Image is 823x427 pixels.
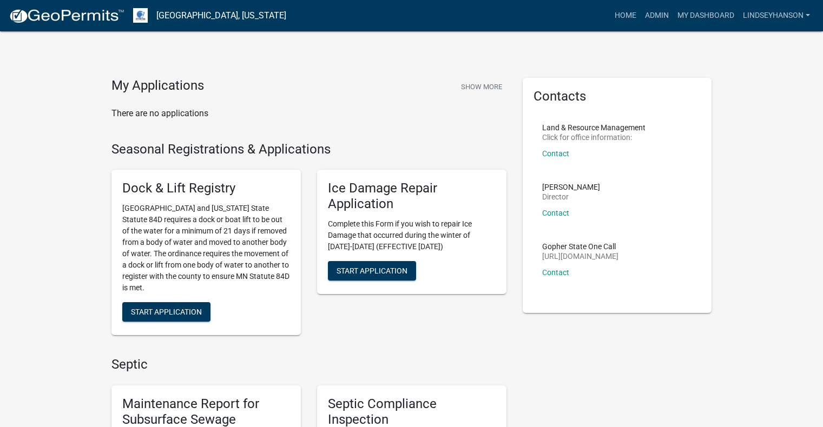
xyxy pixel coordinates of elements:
img: Otter Tail County, Minnesota [133,8,148,23]
a: Contact [542,268,569,277]
p: [PERSON_NAME] [542,183,600,191]
p: [URL][DOMAIN_NAME] [542,252,618,260]
h5: Dock & Lift Registry [122,181,290,196]
h4: My Applications [111,78,204,94]
button: Show More [457,78,506,96]
span: Start Application [131,308,202,316]
p: Land & Resource Management [542,124,646,131]
a: [GEOGRAPHIC_DATA], [US_STATE] [156,6,286,25]
p: Gopher State One Call [542,243,618,250]
a: Admin [641,5,673,26]
h4: Septic [111,357,506,372]
p: Complete this Form if you wish to repair Ice Damage that occurred during the winter of [DATE]-[DA... [328,218,496,252]
p: Director [542,193,600,201]
h5: Contacts [534,89,701,104]
p: [GEOGRAPHIC_DATA] and [US_STATE] State Statute 84D requires a dock or boat lift to be out of the ... [122,203,290,293]
span: Start Application [337,266,407,275]
a: Contact [542,149,569,158]
a: Contact [542,209,569,217]
button: Start Application [122,302,210,322]
h4: Seasonal Registrations & Applications [111,142,506,157]
h5: Ice Damage Repair Application [328,181,496,212]
a: Lindseyhanson [739,5,814,26]
p: There are no applications [111,107,506,120]
button: Start Application [328,261,416,281]
a: My Dashboard [673,5,739,26]
a: Home [610,5,641,26]
p: Click for office information: [542,134,646,141]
